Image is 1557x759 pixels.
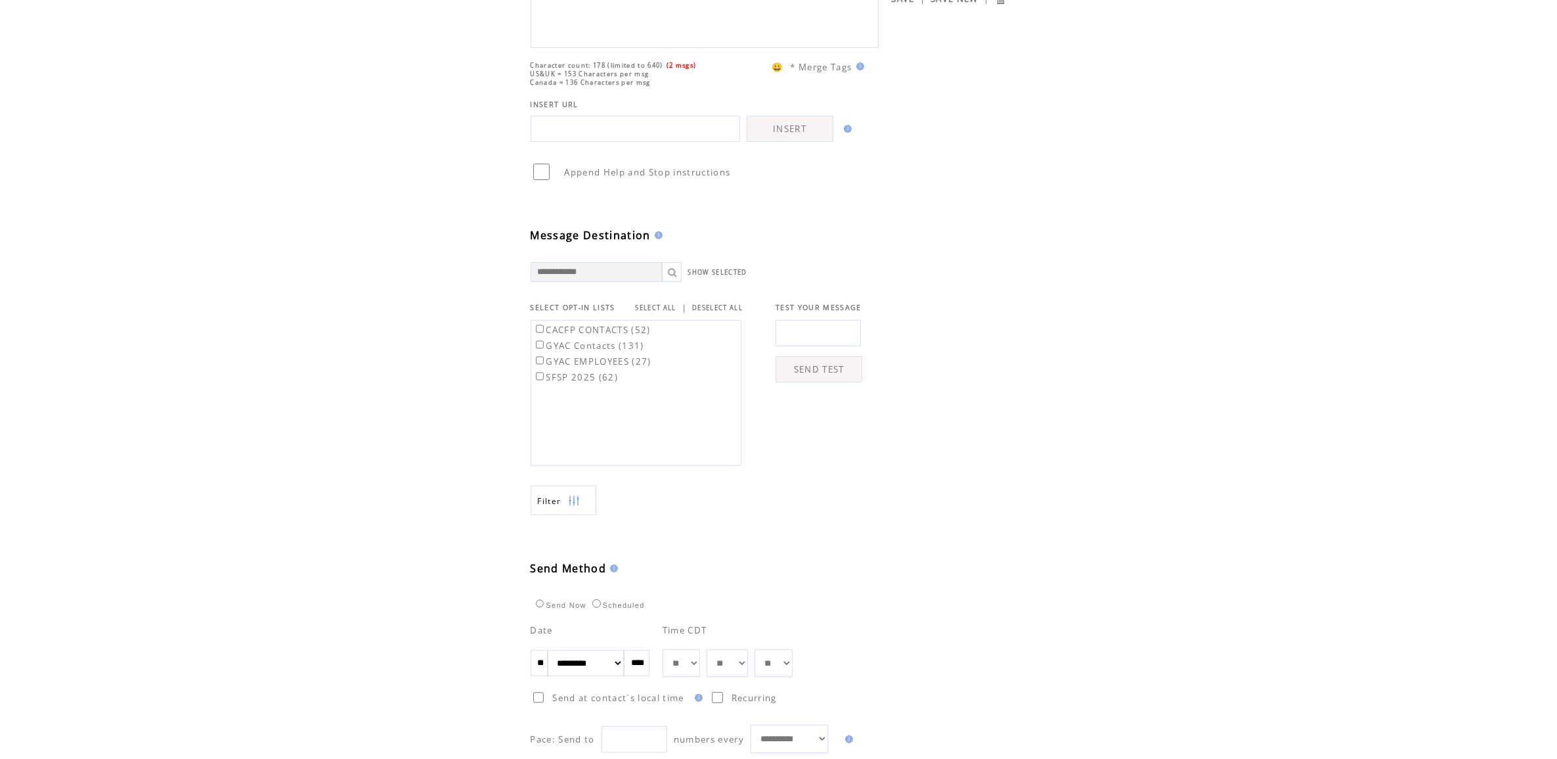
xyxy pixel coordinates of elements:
span: US&UK = 153 Characters per msg [531,70,649,78]
a: SELECT ALL [636,304,676,312]
span: Canada = 136 Characters per msg [531,78,651,87]
img: help.gif [852,62,864,70]
span: Time CDT [663,624,707,636]
span: Send at contact`s local time [552,692,684,704]
span: * Merge Tags [791,61,852,73]
label: Send Now [533,601,586,609]
a: DESELECT ALL [692,304,743,312]
span: Date [531,624,553,636]
label: CACFP CONTACTS (52) [533,324,651,336]
span: SELECT OPT-IN LISTS [531,303,615,312]
input: Scheduled [592,599,601,608]
img: help.gif [606,564,618,572]
span: TEST YOUR MESSAGE [776,303,862,312]
input: CACFP CONTACTS (52) [536,325,544,333]
span: Append Help and Stop instructions [565,166,731,178]
img: filters.png [568,486,580,516]
span: (2 msgs) [667,61,697,70]
label: SFSP 2025 (62) [533,371,619,383]
span: Message Destination [531,228,651,242]
a: SEND TEST [776,356,862,382]
input: GYAC EMPLOYEES (27) [536,356,544,365]
span: Pace: Send to [531,733,595,745]
span: INSERT URL [531,100,579,109]
input: SFSP 2025 (62) [536,372,544,380]
img: help.gif [840,125,852,133]
label: GYAC Contacts (131) [533,340,644,352]
img: help.gif [651,231,663,239]
label: Scheduled [589,601,645,609]
span: Recurring [732,692,777,704]
a: SHOW SELECTED [688,268,747,277]
img: help.gif [691,694,703,702]
span: Show filters [538,495,561,507]
img: help.gif [841,735,853,743]
span: numbers every [674,733,744,745]
span: Character count: 178 (limited to 640) [531,61,663,70]
input: Send Now [536,599,544,608]
label: GYAC EMPLOYEES (27) [533,356,651,367]
span: | [682,302,687,313]
input: GYAC Contacts (131) [536,340,544,349]
a: INSERT [747,116,833,142]
span: 😀 [772,61,783,73]
span: Send Method [531,561,607,576]
a: Filter [531,486,596,515]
